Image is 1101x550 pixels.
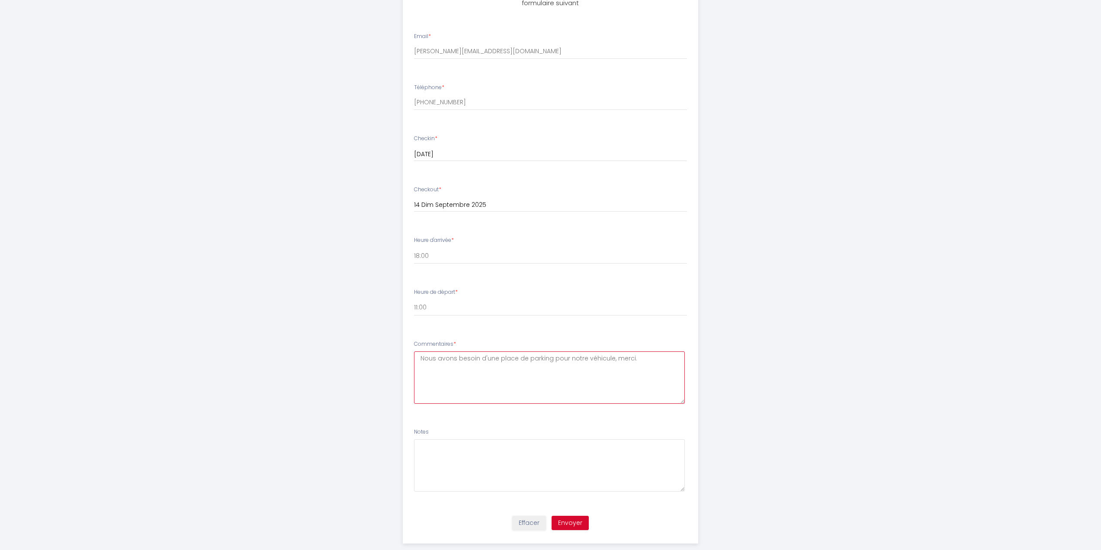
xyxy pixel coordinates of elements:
[414,186,441,194] label: Checkout
[414,288,458,296] label: Heure de départ
[552,516,589,531] button: Envoyer
[414,236,454,244] label: Heure d'arrivée
[414,84,444,92] label: Téléphone
[512,516,546,531] button: Effacer
[414,428,429,436] label: Notes
[414,135,437,143] label: Checkin
[414,340,456,348] label: Commentaires
[414,32,431,41] label: Email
